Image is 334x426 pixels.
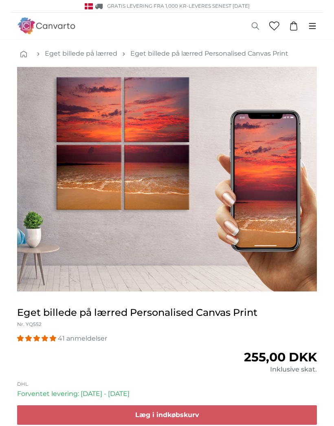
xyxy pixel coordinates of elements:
img: personalised-canvas-print [17,67,317,291]
p: DHL [17,381,317,387]
span: 41 anmeldelser [58,335,107,342]
a: Eget billede på lærred Personalised Canvas Print [130,49,288,59]
span: Læg i indkøbskurv [135,411,199,419]
nav: breadcrumbs [17,41,317,67]
span: Nr. YQ552 [17,321,42,327]
span: Leveres senest [DATE] [189,3,250,9]
p: Forventet levering: [DATE] - [DATE] [17,389,317,399]
button: Læg i indkøbskurv [17,405,317,425]
span: GRATIS Levering fra 1,000 kr [107,3,187,9]
img: Canvarto [17,17,76,34]
span: 4.98 stars [17,335,58,342]
div: 1 of 1 [17,67,317,291]
a: Eget billede på lærred [45,49,117,59]
span: - [187,3,250,9]
div: Inklusive skat. [167,365,317,374]
h1: Eget billede på lærred Personalised Canvas Print [17,306,317,319]
img: Danmark [85,3,93,9]
span: 255,00 DKK [244,350,317,365]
